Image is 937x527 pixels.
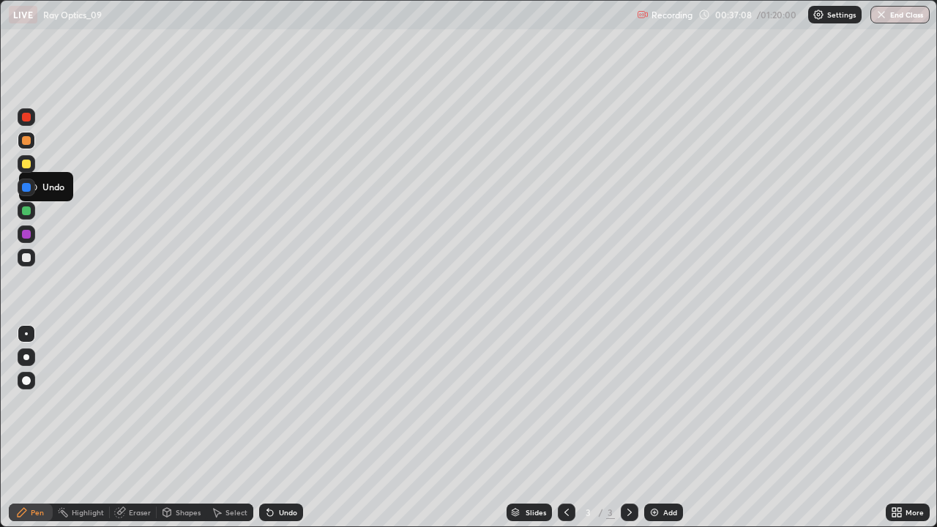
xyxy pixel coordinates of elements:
[279,509,297,516] div: Undo
[31,509,44,516] div: Pen
[906,509,924,516] div: More
[663,509,677,516] div: Add
[813,9,824,20] img: class-settings-icons
[637,9,649,20] img: recording.375f2c34.svg
[827,11,856,18] p: Settings
[606,506,615,519] div: 3
[43,9,102,20] p: Ray Optics_09
[13,9,33,20] p: LIVE
[225,509,247,516] div: Select
[649,507,660,518] img: add-slide-button
[876,9,887,20] img: end-class-cross
[25,178,67,195] button: Undo
[652,10,693,20] p: Recording
[526,509,546,516] div: Slides
[176,509,201,516] div: Shapes
[72,509,104,516] div: Highlight
[581,508,596,517] div: 3
[599,508,603,517] div: /
[42,181,64,193] p: Undo
[129,509,151,516] div: Eraser
[870,6,930,23] button: End Class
